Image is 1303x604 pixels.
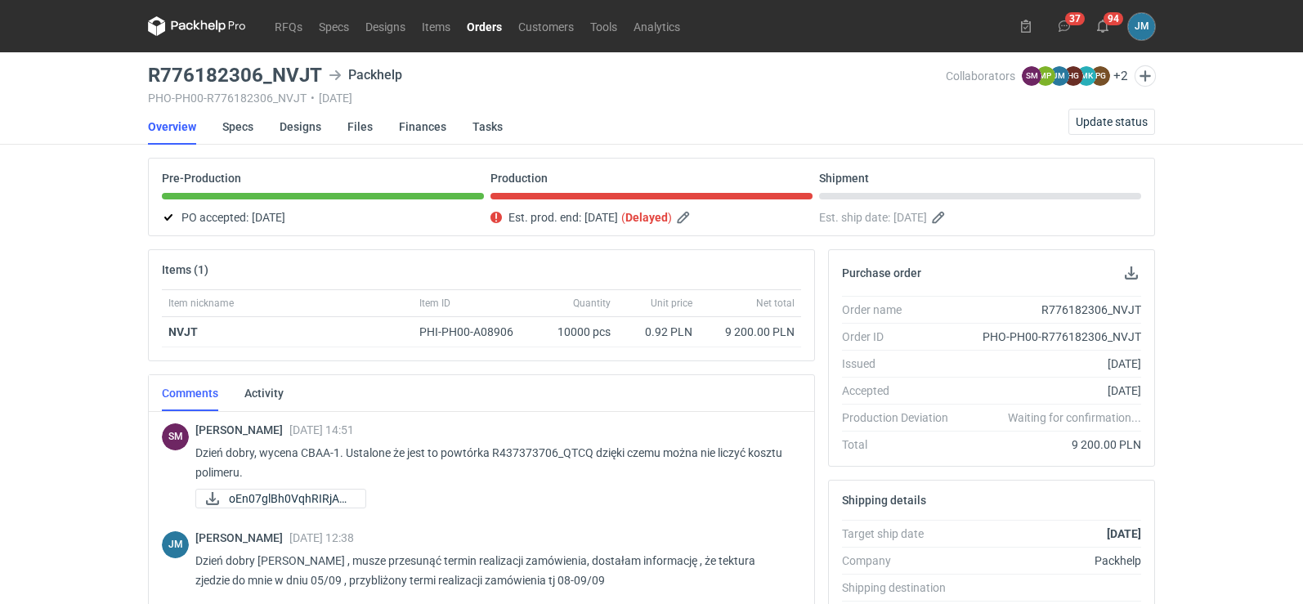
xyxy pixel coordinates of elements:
[842,329,961,345] div: Order ID
[162,531,189,558] div: Joanna Myślak
[162,423,189,450] div: Sebastian Markut
[625,211,668,224] strong: Delayed
[357,16,414,36] a: Designs
[946,69,1015,83] span: Collaborators
[819,208,1141,227] div: Est. ship date:
[584,208,618,227] span: [DATE]
[162,172,241,185] p: Pre-Production
[1051,13,1077,39] button: 37
[289,423,354,436] span: [DATE] 14:51
[668,211,672,224] em: )
[1107,527,1141,540] strong: [DATE]
[195,489,366,508] a: oEn07glBh0VqhRIRjAuI...
[1090,13,1116,39] button: 94
[414,16,459,36] a: Items
[842,579,961,596] div: Shipping destination
[961,356,1141,372] div: [DATE]
[675,208,695,227] button: Edit estimated production end date
[842,436,961,453] div: Total
[490,208,813,227] div: Est. prod. end:
[1090,66,1110,86] figcaption: PG
[842,526,961,542] div: Target ship date
[1036,66,1055,86] figcaption: MP
[162,208,484,227] div: PO accepted:
[222,109,253,145] a: Specs
[244,375,284,411] a: Activity
[162,263,208,276] h2: Items (1)
[842,356,961,372] div: Issued
[195,531,289,544] span: [PERSON_NAME]
[162,375,218,411] a: Comments
[472,109,503,145] a: Tasks
[419,324,529,340] div: PHI-PH00-A08906
[625,16,688,36] a: Analytics
[1122,263,1141,283] button: Download PO
[961,383,1141,399] div: [DATE]
[459,16,510,36] a: Orders
[195,489,359,508] div: oEn07glBh0VqhRIRjAuIGafkiM9tu9o3mj0a50Rk (1).docx
[624,324,692,340] div: 0.92 PLN
[1077,66,1096,86] figcaption: MK
[168,297,234,310] span: Item nickname
[148,65,322,85] h3: R776182306_NVJT
[1022,66,1041,86] figcaption: SM
[621,211,625,224] em: (
[1063,66,1083,86] figcaption: HG
[347,109,373,145] a: Files
[148,16,246,36] svg: Packhelp Pro
[399,109,446,145] a: Finances
[168,325,198,338] strong: NVJT
[195,551,788,590] p: Dzień dobry [PERSON_NAME] , musze przesunąć termin realizacji zamówienia, dostałam informację , ż...
[961,329,1141,345] div: PHO-PH00-R776182306_NVJT
[266,16,311,36] a: RFQs
[842,302,961,318] div: Order name
[582,16,625,36] a: Tools
[1068,109,1155,135] button: Update status
[842,494,926,507] h2: Shipping details
[311,92,315,105] span: •
[148,109,196,145] a: Overview
[229,490,352,508] span: oEn07glBh0VqhRIRjAuI...
[329,65,402,85] div: Packhelp
[162,531,189,558] figcaption: JM
[195,423,289,436] span: [PERSON_NAME]
[490,172,548,185] p: Production
[842,266,921,280] h2: Purchase order
[961,302,1141,318] div: R776182306_NVJT
[893,208,927,227] span: [DATE]
[573,297,611,310] span: Quantity
[961,436,1141,453] div: 9 200.00 PLN
[842,409,961,426] div: Production Deviation
[930,208,950,227] button: Edit estimated shipping date
[289,531,354,544] span: [DATE] 12:38
[842,553,961,569] div: Company
[252,208,285,227] span: [DATE]
[1135,65,1156,87] button: Edit collaborators
[1128,13,1155,40] button: JM
[1008,409,1141,426] em: Waiting for confirmation...
[510,16,582,36] a: Customers
[756,297,795,310] span: Net total
[311,16,357,36] a: Specs
[842,383,961,399] div: Accepted
[961,553,1141,569] div: Packhelp
[705,324,795,340] div: 9 200.00 PLN
[1113,69,1128,83] button: +2
[819,172,869,185] p: Shipment
[419,297,450,310] span: Item ID
[535,317,617,347] div: 10000 pcs
[195,443,788,482] p: Dzień dobry, wycena CBAA-1. Ustalone że jest to powtórka R437373706_QTCQ dzięki czemu można nie l...
[651,297,692,310] span: Unit price
[1076,116,1148,128] span: Update status
[280,109,321,145] a: Designs
[1050,66,1069,86] figcaption: JM
[162,423,189,450] figcaption: SM
[148,92,946,105] div: PHO-PH00-R776182306_NVJT [DATE]
[1128,13,1155,40] div: Joanna Myślak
